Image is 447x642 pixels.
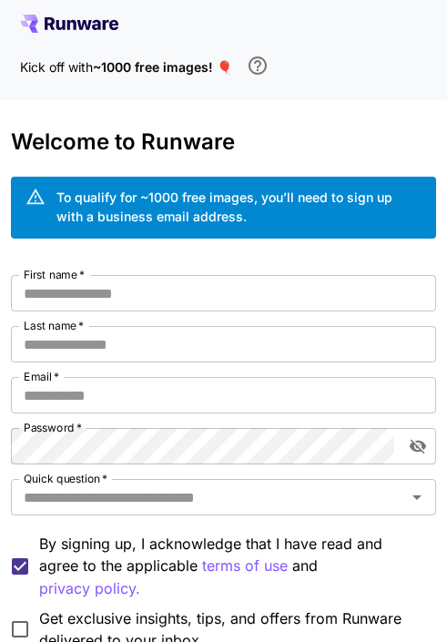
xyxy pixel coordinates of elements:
[39,533,421,600] p: By signing up, I acknowledge that I have read and agree to the applicable and
[24,369,59,384] label: Email
[39,577,140,600] p: privacy policy.
[401,430,434,463] button: toggle password visibility
[24,471,107,486] label: Quick question
[56,188,421,226] div: To qualify for ~1000 free images, you’ll need to sign up with a business email address.
[24,420,82,435] label: Password
[93,59,232,75] span: ~1000 free images! 🎈
[20,59,93,75] span: Kick off with
[202,555,288,577] p: terms of use
[24,267,85,282] label: First name
[39,577,140,600] button: By signing up, I acknowledge that I have read and agree to the applicable terms of use and
[239,47,276,84] button: In order to qualify for free credit, you need to sign up with a business email address and click ...
[11,129,435,155] h3: Welcome to Runware
[404,484,430,510] button: Open
[24,318,84,333] label: Last name
[202,555,288,577] button: By signing up, I acknowledge that I have read and agree to the applicable and privacy policy.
